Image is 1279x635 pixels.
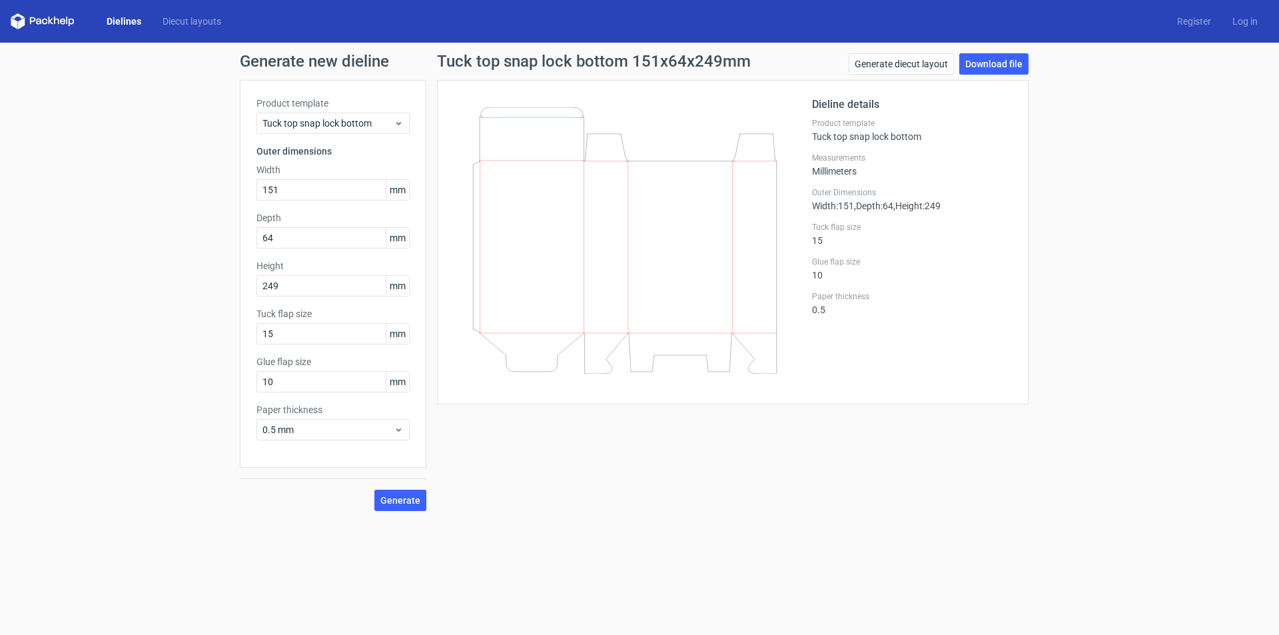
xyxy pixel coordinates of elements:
span: mm [386,324,409,344]
a: Generate diecut layout [849,53,954,75]
div: 10 [812,257,1012,281]
span: mm [386,180,409,200]
div: Millimeters [812,153,1012,177]
span: Tuck top snap lock bottom [262,117,394,130]
span: Generate [380,496,420,505]
div: 0.5 [812,291,1012,315]
a: Download file [959,53,1029,75]
label: Product template [812,118,1012,129]
label: Glue flap size [256,355,410,368]
span: Width : 151 [812,201,854,211]
span: , Height : 249 [893,201,941,211]
label: Tuck flap size [812,222,1012,233]
label: Tuck flap size [256,307,410,320]
label: Height [256,259,410,273]
span: mm [386,276,409,296]
h3: Outer dimensions [256,145,410,158]
h1: Generate new dieline [240,53,1039,69]
label: Width [256,163,410,177]
label: Product template [256,97,410,110]
label: Glue flap size [812,257,1012,267]
span: , Depth : 64 [854,201,893,211]
a: Diecut layouts [152,15,232,28]
h2: Dieline details [812,97,1012,113]
button: Generate [374,490,426,511]
label: Depth [256,211,410,225]
div: 15 [812,222,1012,246]
label: Paper thickness [812,291,1012,302]
span: mm [386,228,409,248]
div: Tuck top snap lock bottom [812,118,1012,142]
a: Dielines [96,15,152,28]
label: Measurements [812,153,1012,163]
a: Log in [1222,15,1268,28]
a: Register [1166,15,1222,28]
label: Outer Dimensions [812,187,1012,198]
label: Paper thickness [256,403,410,416]
span: 0.5 mm [262,423,394,436]
span: mm [386,372,409,392]
h1: Tuck top snap lock bottom 151x64x249mm [437,53,751,69]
